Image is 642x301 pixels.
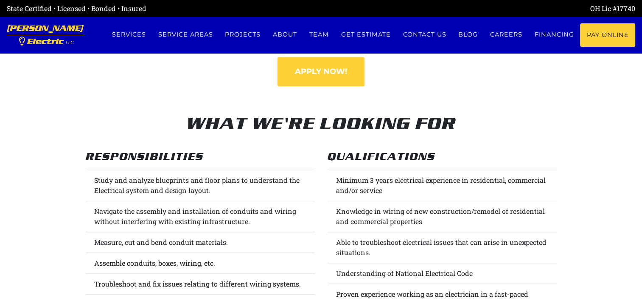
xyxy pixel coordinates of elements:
h2: What we're looking for [86,114,557,134]
a: Projects [219,23,267,46]
a: Get estimate [335,23,397,46]
span: , LLC [64,40,74,45]
a: Team [303,23,335,46]
a: Pay Online [580,23,635,47]
a: Service Areas [152,23,219,46]
div: State Certified • Licensed • Bonded • Insured [7,3,321,14]
a: About [267,23,303,46]
a: Financing [528,23,580,46]
a: Blog [452,23,484,46]
a: [PERSON_NAME] Electric, LLC [7,17,84,53]
li: Minimum 3 years electrical experience in residential, commercial and/or service [328,170,557,201]
li: Measure, cut and bend conduit materials. [86,232,315,253]
a: Services [106,23,152,46]
li: Study and analyze blueprints and floor plans to understand the Electrical system and design layout. [86,170,315,201]
li: Knowledge in wiring of new construction/remodel of residential and commercial properties [328,201,557,232]
li: Understanding of National Electrical Code [328,263,557,284]
a: Contact us [397,23,452,46]
a: Careers [484,23,529,46]
div: OH Lic #17740 [321,3,636,14]
li: Assemble conduits, boxes, wiring, etc. [86,253,315,274]
li: Able to troubleshoot electrical issues that can arise in unexpected situations. [328,232,557,263]
a: Apply Now! [278,57,364,86]
li: Navigate the assembly and installation of conduits and wiring without interfering with existing i... [86,201,315,232]
li: Troubleshoot and fix issues relating to different wiring systems. [86,273,315,295]
h4: Qualifications [328,150,557,163]
h4: Responsibilities [86,150,315,163]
